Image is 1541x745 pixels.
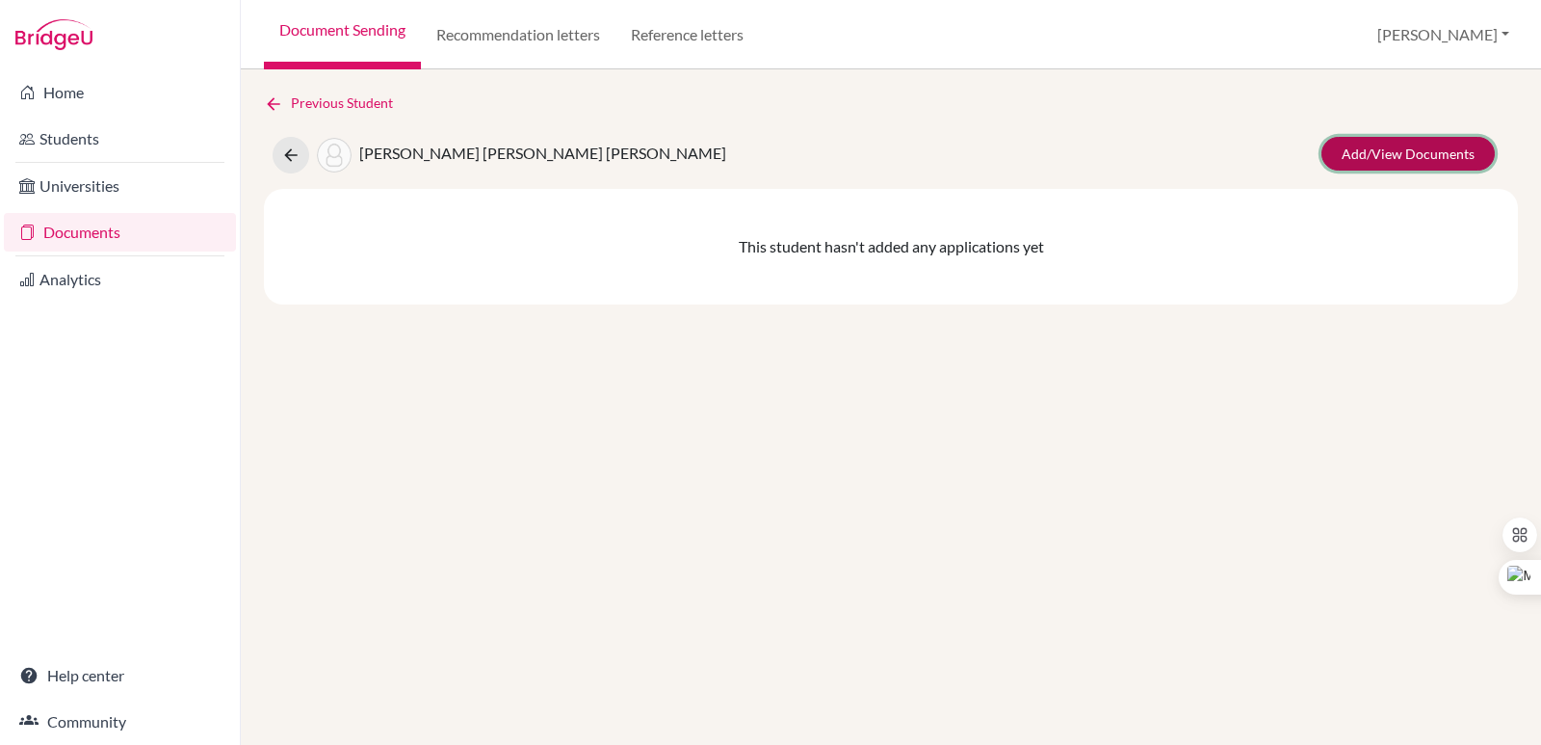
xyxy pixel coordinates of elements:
div: This student hasn't added any applications yet [264,189,1518,305]
button: [PERSON_NAME] [1369,16,1518,53]
a: Universities [4,167,236,205]
span: [PERSON_NAME] [PERSON_NAME] [PERSON_NAME] [359,144,726,162]
a: Previous Student [264,93,408,114]
a: Add/View Documents [1321,137,1495,171]
a: Home [4,73,236,112]
img: Bridge-U [15,19,92,50]
a: Documents [4,213,236,252]
a: Students [4,120,236,158]
a: Help center [4,656,236,695]
a: Community [4,703,236,741]
a: Analytics [4,260,236,299]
